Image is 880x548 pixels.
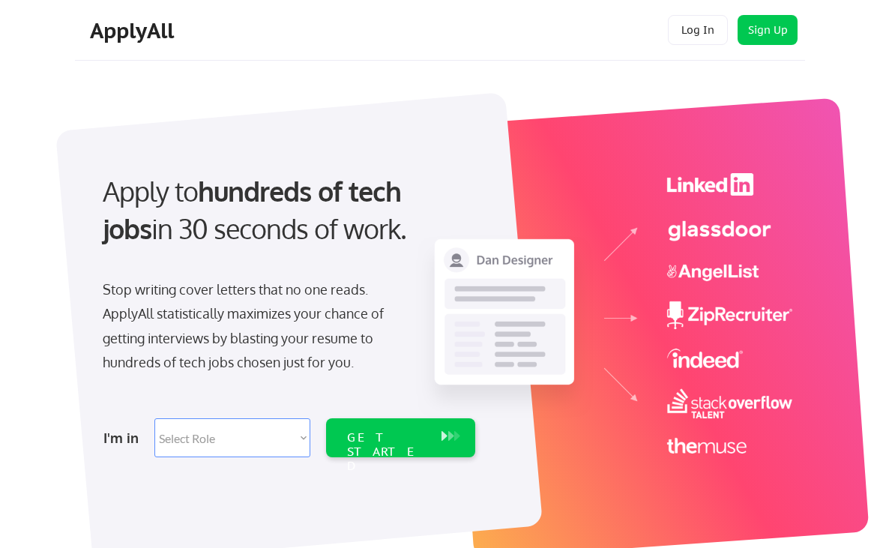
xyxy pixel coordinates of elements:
button: Sign Up [738,15,798,45]
strong: hundreds of tech jobs [103,174,408,245]
div: Apply to in 30 seconds of work. [103,172,461,248]
button: Log In [668,15,728,45]
div: ApplyAll [90,18,178,43]
div: GET STARTED [347,430,427,474]
div: I'm in [103,426,145,450]
div: Stop writing cover letters that no one reads. ApplyAll statistically maximizes your chance of get... [103,277,401,375]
